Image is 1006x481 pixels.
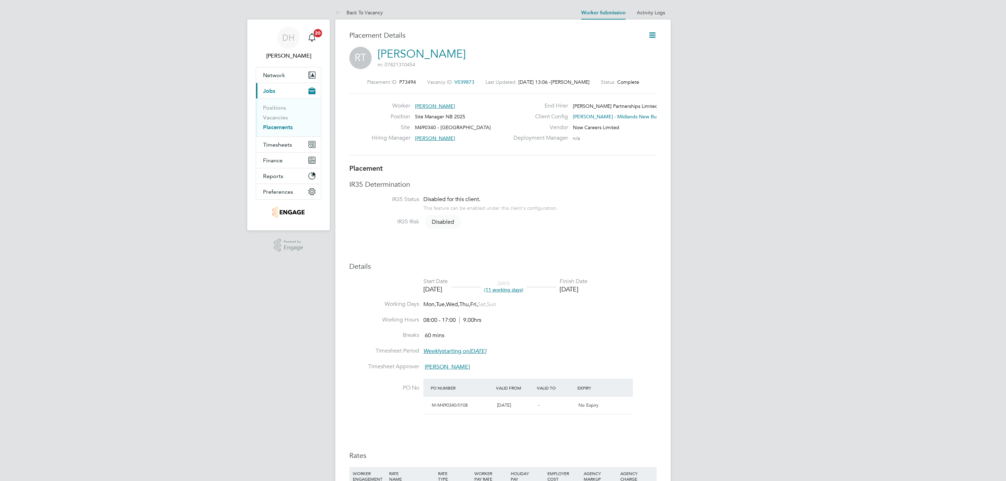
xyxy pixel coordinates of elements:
[560,285,588,293] div: [DATE]
[282,33,295,42] span: DH
[263,72,285,79] span: Network
[423,348,486,355] span: starting on
[423,196,480,203] span: Disabled for this client.
[399,79,416,85] span: P73494
[423,348,442,355] em: Weekly
[454,79,474,85] span: V039873
[263,114,288,121] a: Vacancies
[415,113,465,120] span: Site Manager NB 2025
[425,332,444,339] span: 60 mins
[459,317,481,324] span: 9.00hrs
[573,103,658,109] span: [PERSON_NAME] Partnerships Limited
[256,153,321,168] button: Finance
[535,382,576,394] div: Valid To
[423,317,481,324] div: 08:00 - 17:00
[349,262,657,271] h3: Details
[470,301,478,308] span: Fri,
[349,451,657,460] h3: Rates
[335,9,383,16] a: Back To Vacancy
[263,173,283,179] span: Reports
[256,184,321,199] button: Preferences
[305,27,319,49] a: 20
[415,135,455,141] span: [PERSON_NAME]
[573,113,662,120] span: [PERSON_NAME] - Midlands New Build
[518,79,551,85] span: [DATE] 13:06 -
[487,301,496,308] span: Sun
[481,280,527,293] div: DAYS
[263,104,286,111] a: Positions
[415,103,455,109] span: [PERSON_NAME]
[538,402,539,408] span: -
[349,218,419,225] label: IR35 Risk
[573,135,580,141] span: n/a
[367,79,396,85] label: Placement ID
[425,215,461,229] span: Disabled
[509,124,568,131] label: Vendor
[415,124,491,131] span: M490340 - [GEOGRAPHIC_DATA]
[256,168,321,184] button: Reports
[256,67,321,83] button: Network
[423,278,448,285] div: Start Date
[349,47,372,69] span: RT
[551,79,590,85] span: [PERSON_NAME]
[509,113,568,120] label: Client Config
[425,363,470,370] span: [PERSON_NAME]
[560,278,588,285] div: Finish Date
[349,384,419,392] label: PO No
[284,245,303,251] span: Engage
[272,207,305,218] img: nowcareers-logo-retina.png
[314,29,322,37] span: 20
[427,79,452,85] label: Vacancy ID
[423,285,448,293] div: [DATE]
[378,47,466,61] a: [PERSON_NAME]
[484,287,523,293] span: (11 working days)
[372,134,410,142] label: Hiring Manager
[436,301,446,308] span: Tue,
[578,402,598,408] span: No Expiry
[637,9,665,16] a: Activity Logs
[263,157,283,164] span: Finance
[429,382,494,394] div: PO Number
[601,79,614,85] label: Status
[349,332,419,339] label: Breaks
[256,98,321,136] div: Jobs
[349,316,419,324] label: Working Hours
[256,27,321,60] a: DH[PERSON_NAME]
[617,79,639,85] span: Complete
[349,196,419,203] label: IR35 Status
[469,348,486,355] em: [DATE]
[349,31,637,40] h3: Placement Details
[256,207,321,218] a: Go to home page
[247,20,330,230] nav: Main navigation
[486,79,516,85] label: Last Updated
[256,52,321,60] span: Danielle Hughes
[256,137,321,152] button: Timesheets
[509,134,568,142] label: Deployment Manager
[274,239,304,252] a: Powered byEngage
[423,301,436,308] span: Mon,
[372,124,410,131] label: Site
[494,382,535,394] div: Valid From
[423,203,557,211] div: This feature can be enabled under this client's configuration.
[263,88,275,94] span: Jobs
[432,402,468,408] span: M-M490340/0108
[581,10,626,16] a: Worker Submission
[263,188,293,195] span: Preferences
[378,61,415,68] span: m: 07821310454
[263,141,292,148] span: Timesheets
[459,301,470,308] span: Thu,
[372,113,410,120] label: Position
[256,83,321,98] button: Jobs
[576,382,617,394] div: Expiry
[478,301,487,308] span: Sat,
[372,102,410,110] label: Worker
[446,301,459,308] span: Wed,
[497,402,511,408] span: [DATE]
[349,180,657,189] h3: IR35 Determination
[349,347,419,355] label: Timesheet Period
[349,363,419,370] label: Timesheet Approver
[349,301,419,308] label: Working Days
[509,102,568,110] label: End Hirer
[349,164,383,172] b: Placement
[573,124,619,131] span: Now Careers Limited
